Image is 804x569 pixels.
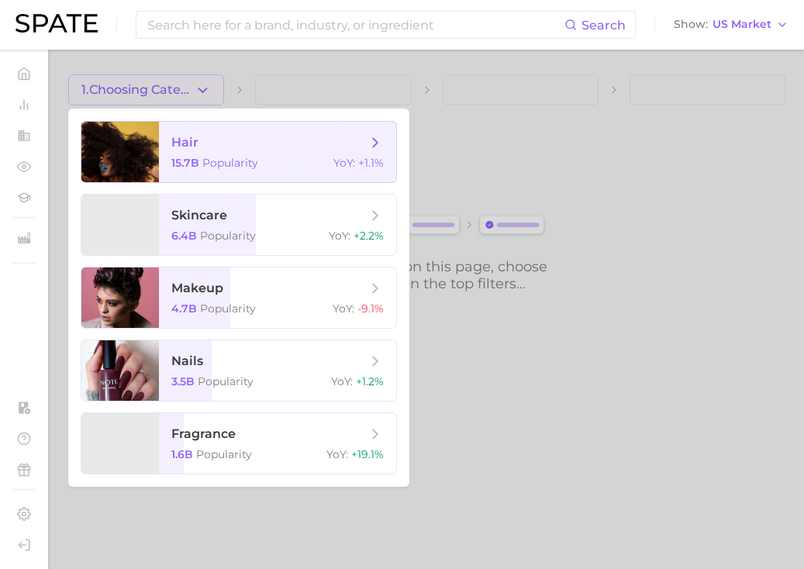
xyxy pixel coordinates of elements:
span: Popularity [196,447,252,461]
span: +2.2% [354,229,384,243]
span: 1.6b [171,447,193,461]
span: 3.5b [171,374,195,388]
span: YoY : [326,447,348,461]
span: US Market [713,20,771,29]
span: +1.1% [358,156,384,170]
input: Search here for a brand, industry, or ingredient [146,12,564,38]
span: +1.2% [356,374,384,388]
span: nails [171,353,203,368]
span: Show [674,20,708,29]
ul: 1.Choosing Category [68,109,409,487]
span: Popularity [200,302,256,316]
span: 4.7b [171,302,197,316]
span: hair [171,135,198,150]
span: YoY : [333,156,355,170]
span: Popularity [198,374,254,388]
img: SPATE [16,14,98,33]
a: Log out. Currently logged in as Brennan McVicar with e-mail brennan@spate.nyc. [12,533,36,557]
span: YoY : [333,302,354,316]
span: Popularity [202,156,258,170]
span: Popularity [200,229,256,243]
span: makeup [171,281,223,295]
span: skincare [171,208,227,222]
span: YoY : [331,374,353,388]
span: +19.1% [351,447,384,461]
span: Search [581,18,626,33]
button: ShowUS Market [670,15,792,35]
span: -9.1% [357,302,384,316]
span: fragrance [171,426,236,441]
span: 6.4b [171,229,197,243]
span: 15.7b [171,156,199,170]
span: YoY : [329,229,350,243]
